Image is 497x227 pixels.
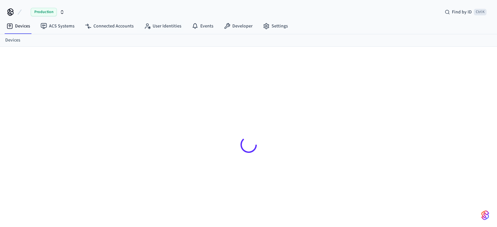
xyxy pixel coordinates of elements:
span: Production [31,8,57,16]
a: Connected Accounts [80,20,139,32]
a: Developer [219,20,258,32]
a: Events [187,20,219,32]
a: User Identities [139,20,187,32]
img: SeamLogoGradient.69752ec5.svg [481,210,489,220]
span: Ctrl K [474,9,487,15]
a: Devices [1,20,35,32]
a: Settings [258,20,293,32]
a: Devices [5,37,20,44]
span: Find by ID [452,9,472,15]
a: ACS Systems [35,20,80,32]
div: Find by IDCtrl K [439,6,492,18]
